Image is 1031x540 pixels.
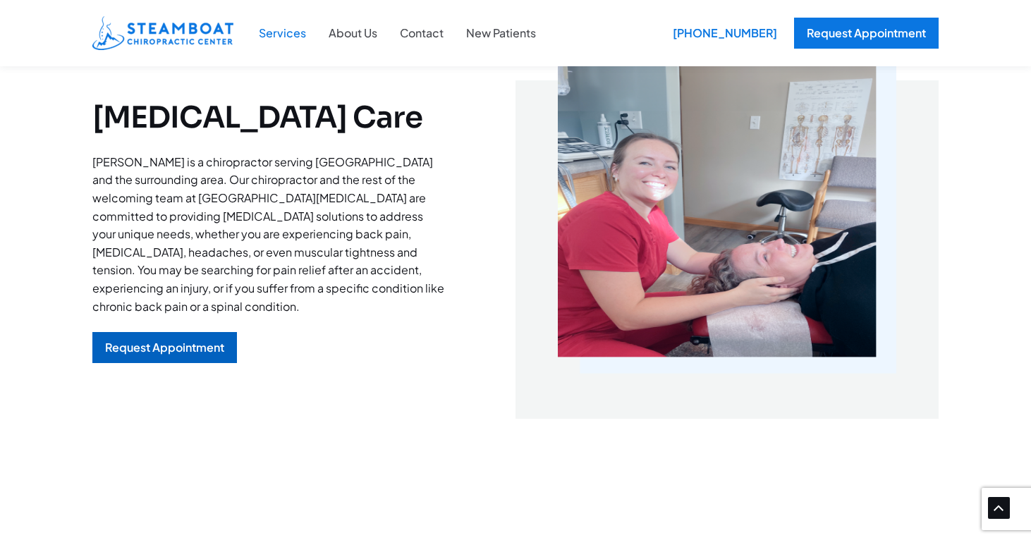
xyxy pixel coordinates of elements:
[92,16,233,50] img: Steamboat Chiropractic Center
[248,16,547,50] nav: Site Navigation
[248,24,317,42] a: Services
[317,24,389,42] a: About Us
[92,332,237,363] a: Request Appointment
[92,153,445,315] p: [PERSON_NAME] is a chiropractor serving [GEOGRAPHIC_DATA] and the surrounding area. Our chiroprac...
[794,18,939,49] a: Request Appointment
[389,24,455,42] a: Contact
[663,18,780,49] a: [PHONE_NUMBER]
[663,18,787,49] div: [PHONE_NUMBER]
[105,342,224,353] div: Request Appointment
[455,24,547,42] a: New Patients
[92,100,445,135] h2: [MEDICAL_DATA] Care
